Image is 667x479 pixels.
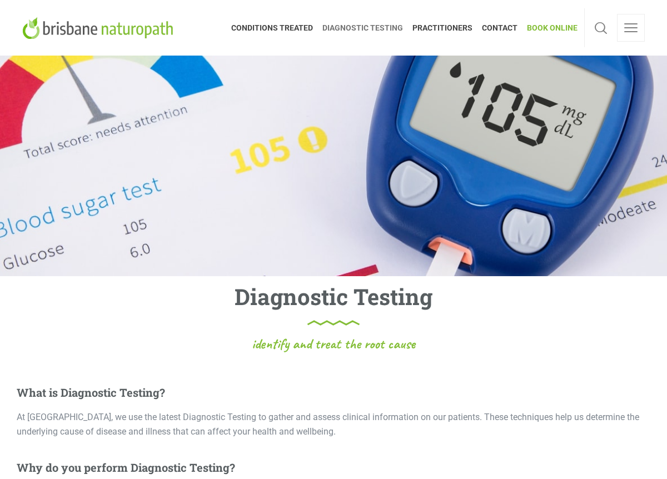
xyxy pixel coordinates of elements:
span: identify and treat the root cause [252,337,415,351]
a: Search [591,14,610,42]
span: DIAGNOSTIC TESTING [318,19,408,37]
p: At [GEOGRAPHIC_DATA], we use the latest Diagnostic Testing to gather and assess clinical informat... [17,410,650,438]
span: CONDITIONS TREATED [231,19,318,37]
img: Brisbane Naturopath [22,17,177,39]
a: BOOK ONLINE [522,8,578,47]
a: PRACTITIONERS [408,8,477,47]
h1: Diagnostic Testing [235,282,432,326]
h5: What is Diagnostic Testing? [17,386,650,399]
span: BOOK ONLINE [522,19,578,37]
a: CONDITIONS TREATED [231,8,318,47]
span: PRACTITIONERS [408,19,477,37]
a: Brisbane Naturopath [22,8,177,47]
a: CONTACT [477,8,522,47]
span: CONTACT [477,19,522,37]
h5: Why do you perform Diagnostic Testing? [17,461,650,474]
a: DIAGNOSTIC TESTING [318,8,408,47]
